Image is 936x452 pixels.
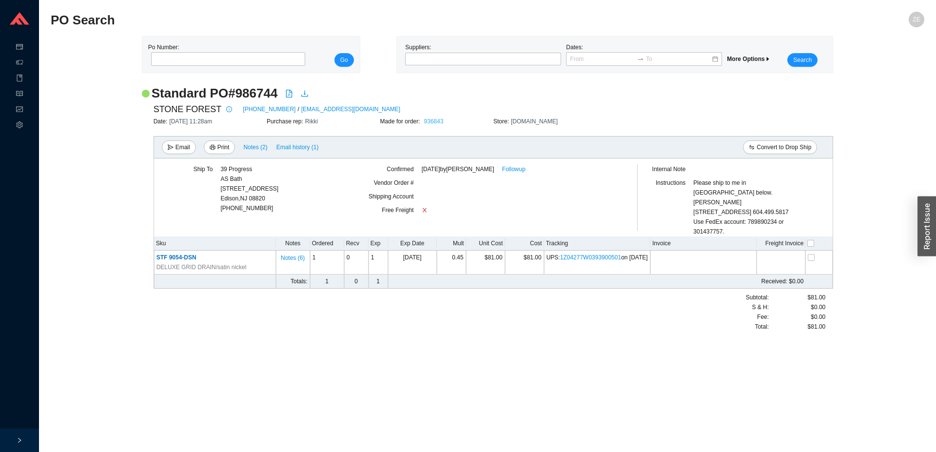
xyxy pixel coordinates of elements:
[637,56,644,62] span: to
[913,12,920,27] span: ZE
[422,164,494,174] span: [DATE] by [PERSON_NAME]
[148,42,303,67] div: Po Number:
[437,251,466,275] td: 0.45
[276,140,319,154] button: Email history (1)
[369,193,414,200] span: Shipping Account
[505,251,544,275] td: $81.00
[305,118,318,125] span: Rikki
[437,236,466,251] th: Mult
[285,90,293,99] a: file-pdf
[560,254,621,261] a: 1Z04277W0393900501
[387,166,413,173] span: Confirmed
[16,87,23,102] span: read
[693,178,791,236] div: Please ship to me in [GEOGRAPHIC_DATA] below. [PERSON_NAME] [STREET_ADDRESS] 604.499.5817 Use Fed...
[564,42,724,67] div: Dates:
[169,118,212,125] span: [DATE] 11:28am
[276,236,310,251] th: Notes
[152,85,278,102] h2: Standard PO # 986744
[380,118,422,125] span: Made for order:
[369,236,388,251] th: Exp
[637,56,644,62] span: swap-right
[727,56,770,62] span: More Options
[656,179,685,186] span: Instructions
[220,164,278,203] div: 39 Progress AS Bath [STREET_ADDRESS] Edison , NJ 08820
[224,106,234,112] span: info-circle
[369,251,388,275] td: 1
[51,12,706,29] h2: PO Search
[493,118,511,125] span: Store:
[422,207,428,213] span: close
[243,142,267,152] span: Notes ( 2 )
[769,322,825,332] div: $81.00
[154,102,222,117] span: STONE FOREST
[217,142,230,152] span: Print
[280,253,305,259] button: Notes (6)
[424,118,444,125] a: 936843
[243,104,295,114] a: [PHONE_NUMBER]
[811,312,825,322] span: $0.00
[301,104,400,114] a: [EMAIL_ADDRESS][DOMAIN_NAME]
[388,236,437,251] th: Exp Date
[646,54,711,64] input: To
[344,275,369,289] td: 0
[757,236,805,251] th: Freight Invoice
[340,55,348,65] span: Go
[221,102,235,116] button: info-circle
[793,55,812,65] span: Search
[388,251,437,275] td: [DATE]
[16,102,23,118] span: fund
[650,236,757,251] th: Invoice
[755,322,769,332] span: Total:
[344,251,369,275] td: 0
[403,42,564,67] div: Suppliers:
[156,262,247,272] span: DELUXE GRID DRAIN/satin nickel
[162,140,196,154] button: sendEmail
[765,56,771,62] span: caret-right
[220,164,278,213] div: [PHONE_NUMBER]
[374,179,414,186] span: Vendor Order #
[310,236,344,251] th: Ordered
[502,164,526,174] a: Followup
[652,166,686,173] span: Internal Note
[276,142,319,152] span: Email history (1)
[175,142,190,152] span: Email
[749,144,755,151] span: swap
[301,90,309,98] span: download
[204,140,235,154] button: printerPrint
[505,236,544,251] th: Cost
[210,144,215,151] span: printer
[369,275,388,289] td: 1
[752,302,769,312] span: S & H:
[301,90,309,99] a: download
[787,53,818,67] button: Search
[334,53,354,67] button: Go
[16,40,23,56] span: credit-card
[769,302,825,312] div: $0.00
[267,118,305,125] span: Purchase rep:
[437,275,806,289] td: $0.00
[285,90,293,98] span: file-pdf
[511,118,558,125] span: [DOMAIN_NAME]
[16,71,23,87] span: book
[291,278,308,285] span: Totals:
[466,251,505,275] td: $81.00
[466,236,505,251] th: Unit Cost
[194,166,213,173] span: Ship To
[156,254,196,261] span: STF 9054-DSN
[570,54,635,64] input: From
[743,140,817,154] button: swapConvert to Drop Ship
[546,254,648,261] span: UPS : on [DATE]
[168,144,174,151] span: send
[757,142,811,152] span: Convert to Drop Ship
[746,293,769,302] span: Subtotal:
[156,238,274,248] div: Sku
[310,251,344,275] td: 1
[17,437,22,443] span: right
[154,118,170,125] span: Date:
[243,142,268,149] button: Notes (2)
[310,275,344,289] td: 1
[297,104,299,114] span: /
[757,312,769,322] span: Fee :
[344,236,369,251] th: Recv
[761,278,787,285] span: Received:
